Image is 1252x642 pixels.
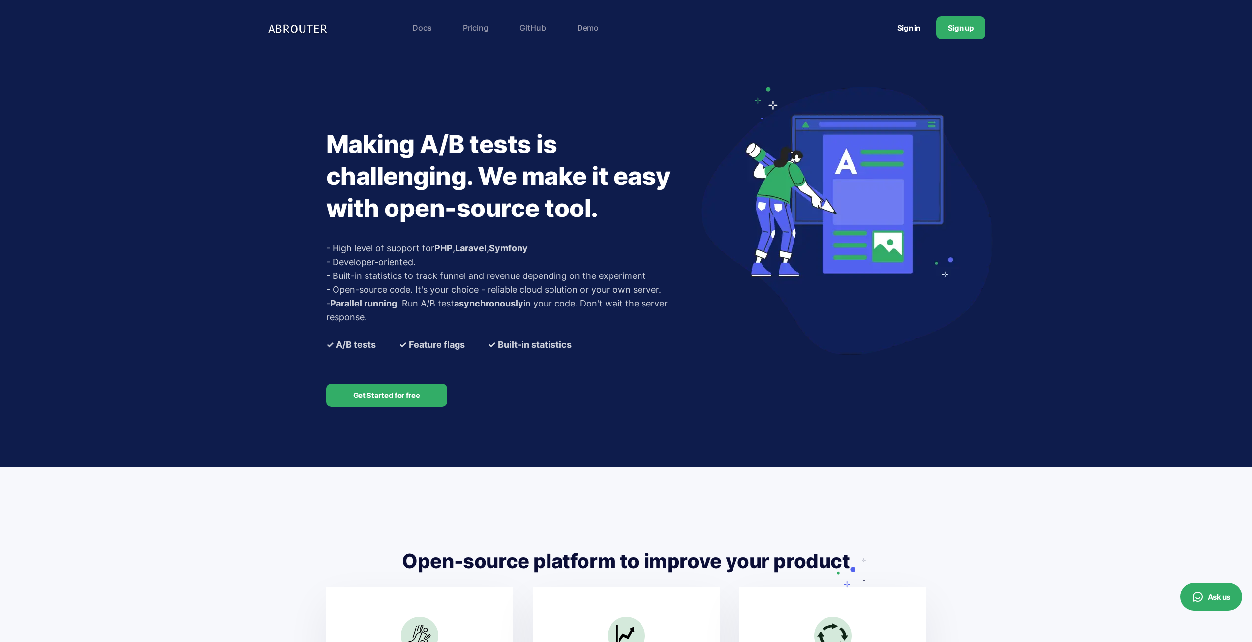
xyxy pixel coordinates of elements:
a: PHP [434,243,453,253]
a: GitHub [515,18,551,37]
b: ✓ A/B tests [326,338,376,352]
a: Get Started for free [326,384,447,407]
b: ✓ Built-in statistics [488,338,572,352]
h2: Open-source platform to improve your product [326,549,926,574]
p: - Developer-oriented. [326,255,695,269]
h1: Making A/B tests is challenging. We make it easy with open-source tool. [326,128,695,224]
b: Parallel running [330,298,397,308]
p: - Open-source code. It's your choice - reliable cloud solution or your own server. [326,283,695,297]
b: asynchronously [454,298,523,308]
a: Docs [407,18,436,37]
a: Demo [572,18,604,37]
img: Logo [267,18,331,38]
p: - High level of support for , , [326,242,695,255]
a: Symfony [489,243,528,253]
p: - . Run A/B test in your code. Don't wait the server response. [326,297,695,324]
b: ✓ Feature flags [399,338,465,352]
button: Ask us [1180,583,1242,611]
a: Sign in [886,19,932,37]
a: Pricing [458,18,493,37]
a: Sign up [936,16,985,39]
p: - Built-in statistics to track funnel and revenue depending on the experiment [326,269,695,283]
a: Laravel [455,243,487,253]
